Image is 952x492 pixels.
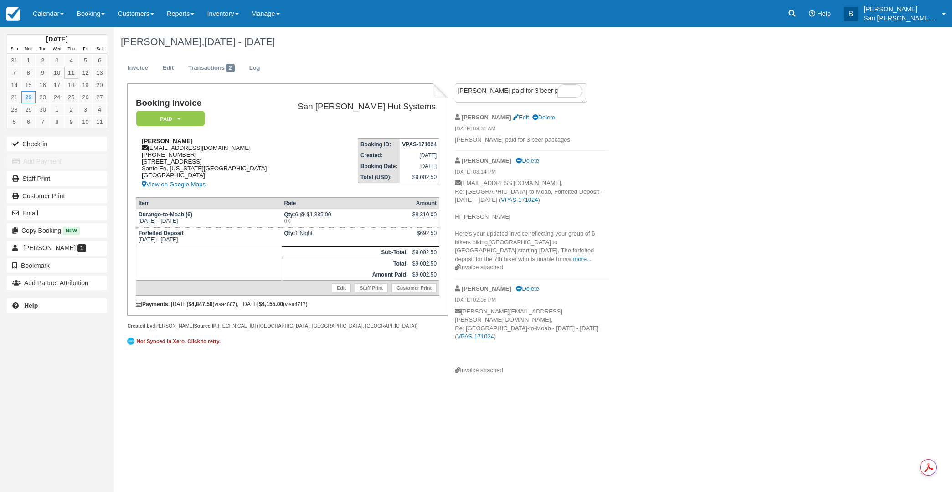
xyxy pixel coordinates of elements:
[78,67,93,79] a: 12
[226,64,235,72] span: 2
[78,103,93,116] a: 3
[93,54,107,67] a: 6
[78,79,93,91] a: 19
[516,157,539,164] a: Delete
[142,138,193,144] strong: [PERSON_NAME]
[7,154,107,169] button: Add Payment
[50,103,64,116] a: 1
[21,116,36,128] a: 6
[7,67,21,79] a: 7
[50,44,64,54] th: Wed
[7,79,21,91] a: 14
[7,91,21,103] a: 21
[64,79,78,91] a: 18
[7,103,21,116] a: 28
[817,10,831,17] span: Help
[400,161,439,172] td: [DATE]
[50,54,64,67] a: 3
[455,136,608,144] p: [PERSON_NAME] paid for 3 beer packages
[501,196,538,203] a: VPAS-171024
[136,197,282,209] th: Item
[93,116,107,128] a: 11
[259,301,283,307] strong: $4,155.00
[455,83,587,102] textarea: To enrich screen reader interactions, please activate Accessibility in Grammarly extension settings
[224,302,235,307] small: 4667
[21,91,36,103] a: 22
[462,157,511,164] strong: [PERSON_NAME]
[77,244,86,252] span: 1
[412,230,437,244] div: $692.50
[21,67,36,79] a: 8
[194,323,218,328] strong: Source IP:
[864,5,937,14] p: [PERSON_NAME]
[136,98,280,108] h1: Booking Invoice
[36,67,50,79] a: 9
[139,211,192,218] strong: Durango-to-Moab (6)
[21,103,36,116] a: 29
[78,91,93,103] a: 26
[50,67,64,79] a: 10
[93,67,107,79] a: 13
[136,301,168,307] strong: Payments
[7,223,107,238] button: Copy Booking New
[410,258,439,269] td: $9,002.50
[136,227,282,246] td: [DATE] - [DATE]
[36,116,50,128] a: 7
[532,114,555,121] a: Delete
[7,54,21,67] a: 31
[358,150,400,161] th: Created:
[78,116,93,128] a: 10
[36,44,50,54] th: Tue
[7,171,107,186] a: Staff Print
[516,285,539,292] a: Delete
[410,197,439,209] th: Amount
[455,307,608,367] p: [PERSON_NAME][EMAIL_ADDRESS][PERSON_NAME][DOMAIN_NAME], Re: [GEOGRAPHIC_DATA]-to-Moab - [DATE] - ...
[282,258,410,269] th: Total:
[400,150,439,161] td: [DATE]
[36,79,50,91] a: 16
[355,283,388,292] a: Staff Print
[294,302,305,307] small: 4717
[7,189,107,203] a: Customer Print
[462,114,511,121] strong: [PERSON_NAME]
[6,7,20,21] img: checkfront-main-nav-mini-logo.png
[455,366,608,375] div: Invoice attached
[23,244,76,251] span: [PERSON_NAME]
[64,67,78,79] a: 11
[455,263,608,272] div: Invoice attached
[809,10,815,17] i: Help
[142,179,280,190] a: View on Google Maps
[7,137,107,151] button: Check-in
[36,91,50,103] a: 23
[7,298,107,313] a: Help
[21,54,36,67] a: 1
[457,333,494,340] a: VPAS-171024
[7,116,21,128] a: 5
[284,230,295,236] strong: Qty
[462,285,511,292] strong: [PERSON_NAME]
[7,276,107,290] button: Add Partner Attribution
[50,79,64,91] a: 17
[36,103,50,116] a: 30
[136,111,205,127] em: Paid
[391,283,437,292] a: Customer Print
[332,283,351,292] a: Edit
[204,36,275,47] span: [DATE] - [DATE]
[400,172,439,183] td: $9,002.50
[46,36,67,43] strong: [DATE]
[7,258,107,273] button: Bookmark
[156,59,180,77] a: Edit
[50,116,64,128] a: 8
[864,14,937,23] p: San [PERSON_NAME] Hut Systems
[513,114,529,121] a: Edit
[64,116,78,128] a: 9
[63,227,80,235] span: New
[282,197,410,209] th: Rate
[181,59,242,77] a: Transactions2
[284,211,295,218] strong: Qty
[844,7,858,21] div: B
[64,103,78,116] a: 2
[283,102,436,112] h2: San [PERSON_NAME] Hut Systems
[127,323,154,328] strong: Created by:
[136,110,201,127] a: Paid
